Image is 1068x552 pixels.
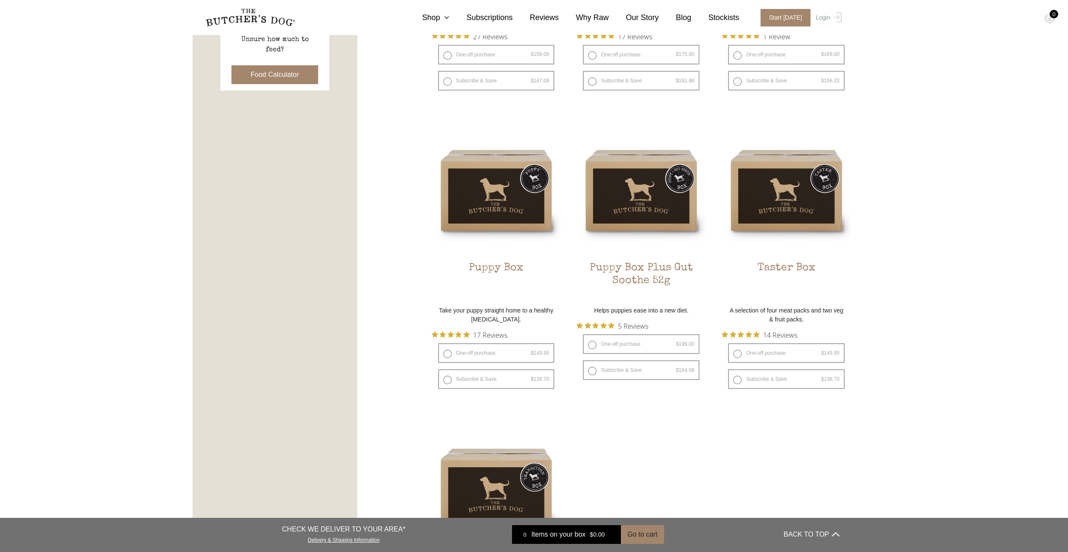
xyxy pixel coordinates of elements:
[583,360,699,380] label: Subscribe & Save
[676,367,694,373] bdi: 184.08
[531,78,534,84] span: $
[449,12,512,23] a: Subscriptions
[438,343,555,363] label: One-off purchase
[659,12,691,23] a: Blog
[531,376,549,382] bdi: 138.70
[432,30,507,43] button: Rated 4.9 out of 5 stars from 27 reviews. Jump to reviews.
[821,350,824,356] span: $
[473,328,507,341] span: 17 Reviews
[438,71,555,91] label: Subscribe & Save
[1050,10,1058,18] div: 0
[232,35,318,55] p: Unsure how much to feed?
[676,367,679,373] span: $
[821,78,840,84] bdi: 156.33
[432,328,507,341] button: Rated 5 out of 5 stars from 17 reviews. Jump to reviews.
[722,262,851,302] h2: Taster Box
[722,126,851,302] a: Taster BoxTaster Box
[676,78,679,84] span: $
[405,12,449,23] a: Shop
[231,65,318,84] button: Food Calculator
[676,51,679,57] span: $
[576,319,648,332] button: Rated 4.8 out of 5 stars from 5 reviews. Jump to reviews.
[676,341,679,347] span: $
[752,9,814,26] a: Start [DATE]
[676,341,694,347] bdi: 199.00
[576,306,706,315] p: Helps puppies ease into a new diet.
[531,78,549,84] bdi: 147.08
[728,71,845,91] label: Subscribe & Save
[583,71,699,91] label: Subscribe & Save
[531,51,549,57] bdi: 159.00
[761,9,811,26] span: Start [DATE]
[728,343,845,363] label: One-off purchase
[590,531,605,538] bdi: 0.00
[576,126,706,302] a: Puppy Box Plus Gut Soothe 52gPuppy Box Plus Gut Soothe 52g
[531,376,534,382] span: $
[432,126,561,302] a: Puppy BoxPuppy Box
[676,51,694,57] bdi: 175.00
[531,350,534,356] span: $
[821,51,840,57] bdi: 169.00
[513,12,559,23] a: Reviews
[722,126,851,255] img: Taster Box
[432,306,561,324] p: Take your puppy straight home to a healthy [MEDICAL_DATA].
[518,530,531,539] div: 0
[576,30,652,43] button: Rated 4.9 out of 5 stars from 17 reviews. Jump to reviews.
[691,12,739,23] a: Stockists
[1045,13,1055,24] img: TBD_Cart-Empty.png
[531,350,549,356] bdi: 149.95
[438,369,555,389] label: Subscribe & Save
[821,78,824,84] span: $
[813,9,841,26] a: Login
[618,30,652,43] span: 17 Reviews
[618,319,648,332] span: 5 Reviews
[621,525,664,544] button: Go to cart
[821,350,840,356] bdi: 149.95
[583,334,699,354] label: One-off purchase
[583,45,699,64] label: One-off purchase
[763,328,797,341] span: 14 Reviews
[821,376,840,382] bdi: 138.70
[308,535,380,543] a: Delivery & Shipping Information
[821,376,824,382] span: $
[576,262,706,302] h2: Puppy Box Plus Gut Soothe 52g
[438,45,555,64] label: One-off purchase
[432,262,561,302] h2: Puppy Box
[282,524,405,534] p: CHECK WE DELIVER TO YOUR AREA*
[722,306,851,324] p: A selection of four meat packs and two veg & fruit packs.
[473,30,507,43] span: 27 Reviews
[722,30,790,43] button: Rated 5 out of 5 stars from 1 reviews. Jump to reviews.
[821,51,824,57] span: $
[676,78,694,84] bdi: 161.88
[559,12,609,23] a: Why Raw
[728,45,845,64] label: One-off purchase
[728,369,845,389] label: Subscribe & Save
[784,524,839,545] button: BACK TO TOP
[763,30,790,43] span: 1 Review
[531,529,585,540] span: Items on your box
[576,126,706,255] img: Puppy Box Plus Gut Soothe 52g
[609,12,659,23] a: Our Story
[531,51,534,57] span: $
[432,126,561,255] img: Puppy Box
[722,328,797,341] button: Rated 4.9 out of 5 stars from 14 reviews. Jump to reviews.
[512,525,621,544] a: 0 Items on your box $0.00
[590,531,593,538] span: $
